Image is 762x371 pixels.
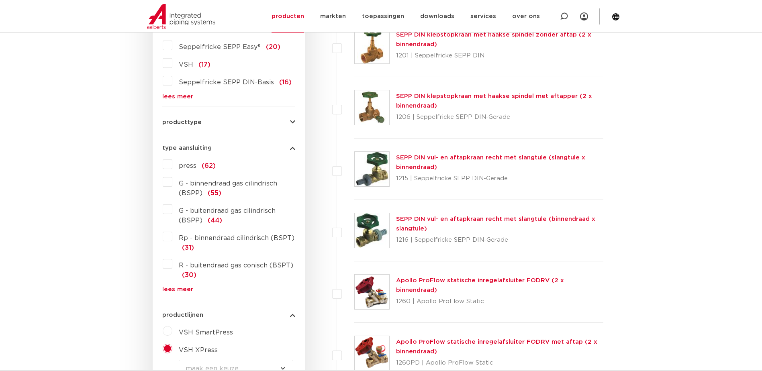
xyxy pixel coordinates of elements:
span: VSH XPress [179,347,218,353]
img: Thumbnail for Apollo ProFlow statische inregelafsluiter FODRV (2 x binnendraad) [355,275,389,309]
span: Seppelfricke SEPP Easy® [179,44,261,50]
span: G - buitendraad gas cilindrisch (BSPP) [179,208,276,224]
p: 1206 | Seppelfricke SEPP DIN-Gerade [396,111,604,124]
img: Thumbnail for SEPP DIN klepstopkraan met haakse spindel met aftapper (2 x binnendraad) [355,90,389,125]
a: lees meer [162,286,295,292]
img: Thumbnail for SEPP DIN klepstopkraan met haakse spindel zonder aftap (2 x binnendraad) [355,29,389,63]
span: producttype [162,119,202,125]
span: Seppelfricke SEPP DIN-Basis [179,79,274,86]
span: (55) [208,190,221,196]
p: 1260PD | Apollo ProFlow Static [396,357,604,369]
span: (30) [182,272,196,278]
button: producttype [162,119,295,125]
p: 1216 | Seppelfricke SEPP DIN-Gerade [396,234,604,247]
span: VSH SmartPress [179,329,233,336]
p: 1260 | Apollo ProFlow Static [396,295,604,308]
img: Thumbnail for SEPP DIN vul- en aftapkraan recht met slangtule (slangtule x binnendraad) [355,152,389,186]
a: SEPP DIN vul- en aftapkraan recht met slangtule (slangtule x binnendraad) [396,155,585,170]
span: (20) [266,44,280,50]
img: Thumbnail for Apollo ProFlow statische inregelafsluiter FODRV met aftap (2 x binnendraad) [355,336,389,371]
span: (16) [279,79,292,86]
a: lees meer [162,94,295,100]
span: Rp - binnendraad cilindrisch (BSPT) [179,235,294,241]
button: type aansluiting [162,145,295,151]
span: (44) [208,217,222,224]
a: SEPP DIN klepstopkraan met haakse spindel met aftapper (2 x binnendraad) [396,93,592,109]
span: press [179,163,196,169]
span: (17) [198,61,210,68]
a: Apollo ProFlow statische inregelafsluiter FODRV (2 x binnendraad) [396,277,564,293]
span: (31) [182,245,194,251]
a: Apollo ProFlow statische inregelafsluiter FODRV met aftap (2 x binnendraad) [396,339,597,355]
span: VSH [179,61,193,68]
img: Thumbnail for SEPP DIN vul- en aftapkraan recht met slangtule (binnendraad x slangtule) [355,213,389,248]
a: SEPP DIN vul- en aftapkraan recht met slangtule (binnendraad x slangtule) [396,216,595,232]
span: (62) [202,163,216,169]
span: G - binnendraad gas cilindrisch (BSPP) [179,180,277,196]
button: productlijnen [162,312,295,318]
span: productlijnen [162,312,203,318]
span: R - buitendraad gas conisch (BSPT) [179,262,293,269]
span: type aansluiting [162,145,212,151]
p: 1201 | Seppelfricke SEPP DIN [396,49,604,62]
p: 1215 | Seppelfricke SEPP DIN-Gerade [396,172,604,185]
